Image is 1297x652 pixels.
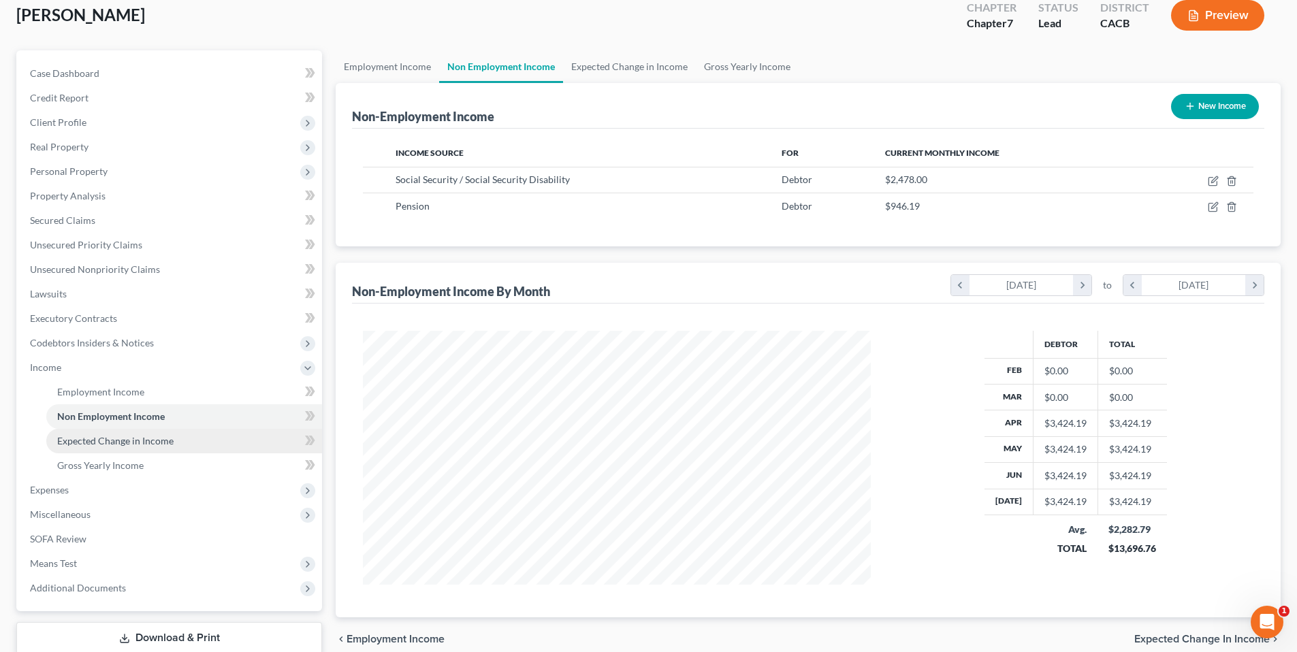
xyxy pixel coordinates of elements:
th: [DATE] [984,489,1034,515]
span: Real Property [30,141,89,152]
span: Means Test [30,557,77,569]
span: Pension [396,200,430,212]
span: Codebtors Insiders & Notices [30,337,154,348]
th: Jun [984,463,1034,489]
span: Miscellaneous [30,508,91,520]
span: Income [30,361,61,373]
a: Non Employment Income [46,404,322,429]
span: For [782,148,799,158]
div: TOTAL [1044,542,1087,555]
span: Unsecured Nonpriority Claims [30,263,160,275]
a: Non Employment Income [439,50,563,83]
div: [DATE] [970,275,1074,295]
a: SOFA Review [19,527,322,551]
span: Current Monthly Income [885,148,999,158]
span: Employment Income [57,386,144,397]
th: Debtor [1033,331,1098,358]
span: Client Profile [30,116,86,128]
button: New Income [1171,94,1259,119]
span: Gross Yearly Income [57,459,144,471]
span: Debtor [782,200,812,212]
i: chevron_right [1245,275,1264,295]
div: Chapter [967,16,1016,31]
td: $3,424.19 [1098,436,1167,462]
i: chevron_left [336,634,347,645]
div: $3,424.19 [1044,469,1087,483]
div: $3,424.19 [1044,417,1087,430]
a: Lawsuits [19,282,322,306]
span: Income Source [396,148,464,158]
div: $13,696.76 [1108,542,1156,555]
div: CACB [1100,16,1149,31]
span: Debtor [782,174,812,185]
span: Property Analysis [30,190,106,201]
span: Lawsuits [30,288,67,299]
span: 7 [1007,16,1013,29]
i: chevron_right [1073,275,1091,295]
a: Unsecured Nonpriority Claims [19,257,322,282]
span: SOFA Review [30,533,86,544]
i: chevron_left [1123,275,1142,295]
i: chevron_right [1270,634,1281,645]
span: $946.19 [885,200,920,212]
span: Employment Income [347,634,445,645]
span: Expected Change in Income [57,435,174,446]
th: Apr [984,410,1034,436]
th: Mar [984,384,1034,410]
iframe: Intercom live chat [1251,606,1283,638]
td: $3,424.19 [1098,410,1167,436]
span: Expected Change in Income [1134,634,1270,645]
div: $3,424.19 [1044,495,1087,508]
th: Feb [984,358,1034,384]
div: Non-Employment Income By Month [352,283,550,299]
a: Unsecured Priority Claims [19,233,322,257]
span: 1 [1279,606,1290,617]
div: $2,282.79 [1108,523,1156,536]
button: chevron_left Employment Income [336,634,445,645]
div: Lead [1038,16,1078,31]
a: Employment Income [336,50,439,83]
div: $0.00 [1044,391,1087,404]
span: Personal Property [30,165,108,177]
div: $0.00 [1044,364,1087,378]
div: $3,424.19 [1044,442,1087,456]
button: Expected Change in Income chevron_right [1134,634,1281,645]
i: chevron_left [951,275,970,295]
a: Case Dashboard [19,61,322,86]
div: Non-Employment Income [352,108,494,125]
a: Gross Yearly Income [46,453,322,478]
td: $3,424.19 [1098,463,1167,489]
span: Additional Documents [30,582,126,593]
a: Expected Change in Income [563,50,696,83]
td: $0.00 [1098,384,1167,410]
span: Executory Contracts [30,312,117,324]
a: Secured Claims [19,208,322,233]
span: Unsecured Priority Claims [30,239,142,250]
span: Secured Claims [30,214,95,226]
th: May [984,436,1034,462]
div: [DATE] [1142,275,1246,295]
a: Employment Income [46,380,322,404]
a: Expected Change in Income [46,429,322,453]
a: Gross Yearly Income [696,50,799,83]
span: [PERSON_NAME] [16,5,145,25]
span: $2,478.00 [885,174,927,185]
th: Total [1098,331,1167,358]
td: $0.00 [1098,358,1167,384]
span: Credit Report [30,92,89,103]
div: Avg. [1044,523,1087,536]
a: Property Analysis [19,184,322,208]
td: $3,424.19 [1098,489,1167,515]
span: Social Security / Social Security Disability [396,174,570,185]
span: Case Dashboard [30,67,99,79]
span: Expenses [30,484,69,495]
span: Non Employment Income [57,410,165,422]
a: Executory Contracts [19,306,322,331]
a: Credit Report [19,86,322,110]
span: to [1103,278,1112,292]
